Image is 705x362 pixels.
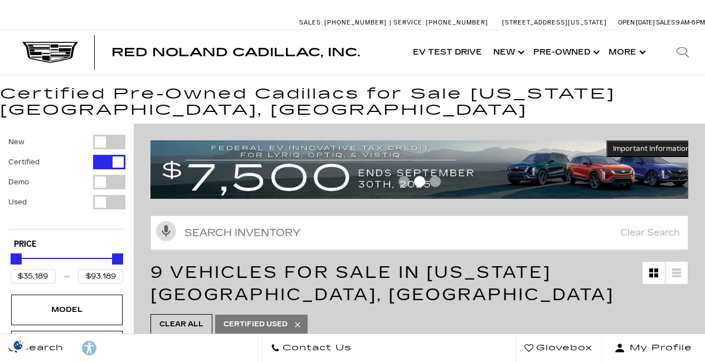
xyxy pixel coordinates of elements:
[430,176,441,187] span: Go to slide 3
[516,334,601,362] a: Glovebox
[8,156,40,168] label: Certified
[111,46,360,59] span: Red Noland Cadillac, Inc.
[14,239,120,250] h5: Price
[618,19,655,26] span: Open [DATE]
[150,140,697,199] img: vrp-tax-ending-august-version
[299,19,390,26] a: Sales: [PHONE_NUMBER]
[11,331,123,361] div: YearYear
[407,30,488,75] a: EV Test Drive
[324,19,387,26] span: [PHONE_NUMBER]
[390,19,491,26] a: Service: [PHONE_NUMBER]
[39,304,95,316] div: Model
[8,197,27,208] label: Used
[11,253,22,265] div: Minimum Price
[156,221,176,241] svg: Click to toggle on voice search
[223,317,288,331] span: Certified Used
[8,177,29,188] label: Demo
[398,176,410,187] span: Go to slide 1
[656,19,676,26] span: Sales:
[625,340,692,356] span: My Profile
[11,269,56,283] input: Minimum
[426,19,488,26] span: [PHONE_NUMBER]
[280,340,352,356] span: Contact Us
[78,269,123,283] input: Maximum
[11,295,123,325] div: ModelModel
[111,47,360,58] a: Red Noland Cadillac, Inc.
[112,253,123,265] div: Maximum Price
[528,30,603,75] a: Pre-Owned
[159,317,203,331] span: Clear All
[603,30,649,75] button: More
[393,19,424,26] span: Service:
[150,216,688,250] input: Search Inventory
[488,30,528,75] a: New
[17,340,64,356] span: Search
[533,340,592,356] span: Glovebox
[676,19,705,26] span: 9 AM-6 PM
[502,19,607,26] a: [STREET_ADDRESS][US_STATE]
[8,136,25,148] label: New
[8,135,125,229] div: Filter by Vehicle Type
[22,42,78,63] img: Cadillac Dark Logo with Cadillac White Text
[414,176,425,187] span: Go to slide 2
[299,19,323,26] span: Sales:
[601,334,705,362] button: Open user profile menu
[262,334,361,362] a: Contact Us
[6,339,31,351] section: Click to Open Cookie Consent Modal
[150,262,614,305] span: 9 Vehicles for Sale in [US_STATE][GEOGRAPHIC_DATA], [GEOGRAPHIC_DATA]
[11,250,123,283] div: Price
[613,144,690,153] span: Important Information
[6,339,31,351] img: Opt-Out Icon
